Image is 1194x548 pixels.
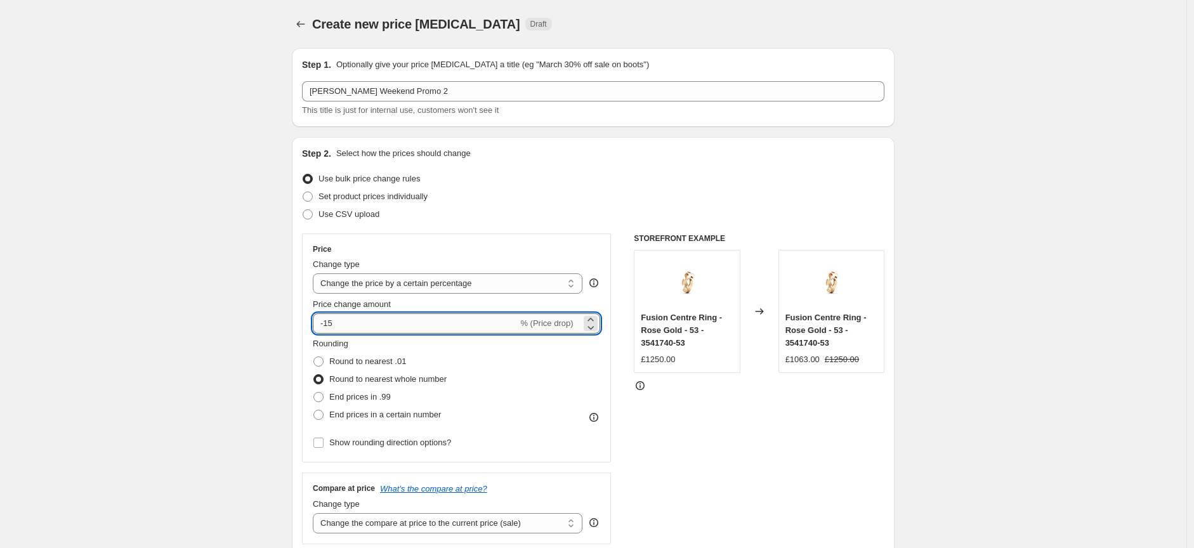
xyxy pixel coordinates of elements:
span: Fusion Centre Ring - Rose Gold - 53 - 3541740-53 [641,313,722,348]
button: Price change jobs [292,15,310,33]
span: Show rounding direction options? [329,438,451,447]
p: Optionally give your price [MEDICAL_DATA] a title (eg "March 30% off sale on boots") [336,58,649,71]
div: help [587,516,600,529]
span: This title is just for internal use, customers won't see it [302,105,499,115]
span: Price change amount [313,299,391,309]
span: Fusion Centre Ring - Rose Gold - 53 - 3541740-53 [785,313,867,348]
p: Select how the prices should change [336,147,471,160]
span: End prices in .99 [329,392,391,401]
div: £1063.00 [785,353,820,366]
button: What's the compare at price? [380,484,487,493]
span: Round to nearest whole number [329,374,447,384]
strike: £1250.00 [825,353,859,366]
h6: STOREFRONT EXAMPLE [634,233,884,244]
h2: Step 1. [302,58,331,71]
img: georg-jensen-fusion-centre-ring-rose-gold-53-3541740-53-p1087-96520_image_80x.jpg [662,257,712,308]
span: Round to nearest .01 [329,356,406,366]
span: Change type [313,259,360,269]
span: End prices in a certain number [329,410,441,419]
span: % (Price drop) [520,318,573,328]
span: Use bulk price change rules [318,174,420,183]
span: Create new price [MEDICAL_DATA] [312,17,520,31]
input: 30% off holiday sale [302,81,884,101]
input: -15 [313,313,518,334]
span: Change type [313,499,360,509]
img: georg-jensen-fusion-centre-ring-rose-gold-53-3541740-53-p1087-96520_image_80x.jpg [806,257,856,308]
span: Set product prices individually [318,192,428,201]
span: Use CSV upload [318,209,379,219]
h3: Compare at price [313,483,375,493]
span: Rounding [313,339,348,348]
div: help [587,277,600,289]
span: Draft [530,19,547,29]
h3: Price [313,244,331,254]
div: £1250.00 [641,353,675,366]
h2: Step 2. [302,147,331,160]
